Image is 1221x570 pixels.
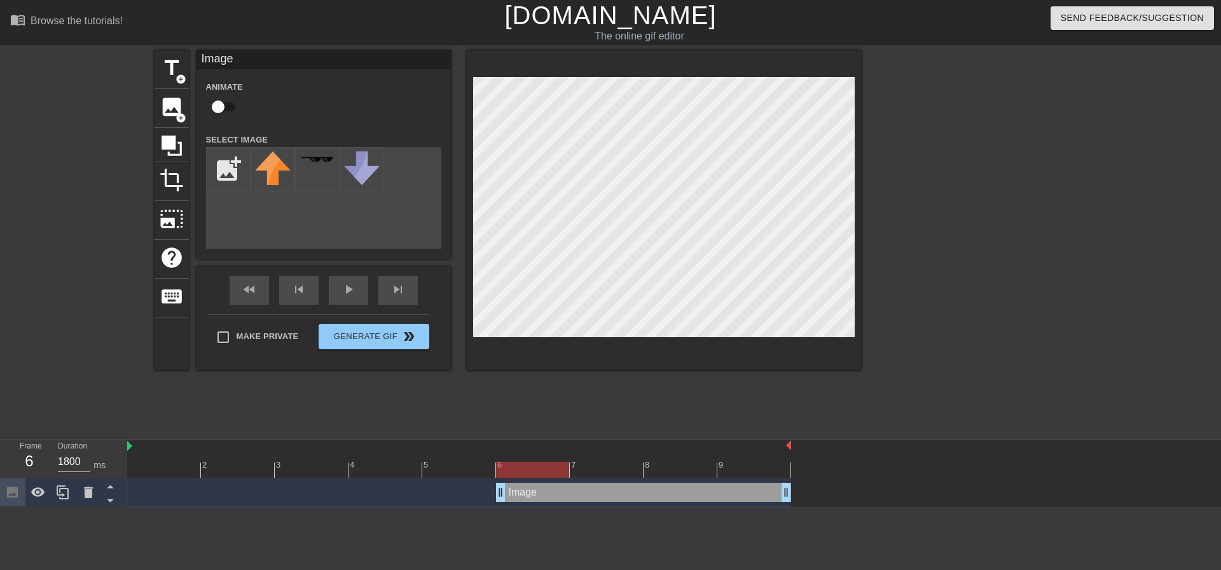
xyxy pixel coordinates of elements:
a: Browse the tutorials! [10,12,123,32]
span: Make Private [237,330,299,343]
span: Generate Gif [324,329,424,344]
div: 6 [20,450,39,473]
span: double_arrow [401,329,417,344]
label: Select Image [206,134,268,146]
div: 2 [202,459,209,471]
div: 8 [645,459,652,471]
label: Duration [58,443,87,450]
div: 5 [424,459,431,471]
div: ms [93,459,106,472]
span: menu_book [10,12,25,27]
button: Send Feedback/Suggestion [1051,6,1214,30]
div: Frame [10,440,48,477]
button: Generate Gif [319,324,429,349]
img: upvote.png [255,151,291,185]
span: crop [160,168,184,192]
span: skip_previous [291,282,307,297]
span: title [160,56,184,80]
span: help [160,246,184,270]
span: fast_rewind [242,282,257,297]
div: 3 [276,459,283,471]
span: play_arrow [341,282,356,297]
div: Image [197,50,451,69]
span: add_circle [176,74,186,85]
span: skip_next [390,282,406,297]
img: deal-with-it.png [300,156,335,163]
img: downvote.png [344,151,380,185]
div: 9 [719,459,726,471]
span: photo_size_select_large [160,207,184,231]
div: The online gif editor [413,29,866,44]
a: [DOMAIN_NAME] [504,1,716,29]
span: Send Feedback/Suggestion [1061,10,1204,26]
label: Animate [206,81,243,94]
div: 6 [497,459,504,471]
div: Browse the tutorials! [31,15,123,26]
span: image [160,95,184,119]
span: add_circle [176,113,186,123]
span: keyboard [160,284,184,309]
img: bound-end.png [786,440,791,450]
div: 4 [350,459,357,471]
div: 7 [571,459,578,471]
